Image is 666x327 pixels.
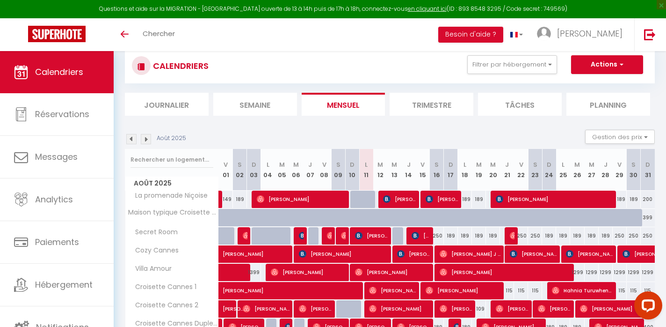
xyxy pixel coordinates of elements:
abbr: M [391,160,397,169]
span: Réservations [35,108,89,120]
abbr: M [476,160,482,169]
span: Chercher [143,29,175,38]
abbr: J [407,160,411,169]
th: 17 [444,149,458,191]
span: [PERSON_NAME] [369,300,430,318]
span: [PERSON_NAME] [327,227,332,245]
th: 02 [233,149,247,191]
div: 1299 [599,264,613,281]
div: 189 [627,191,641,208]
th: 01 [219,149,233,191]
div: 189 [542,227,556,245]
li: Mensuel [302,93,385,116]
abbr: J [604,160,608,169]
button: Gestion des prix [585,130,655,144]
span: [PERSON_NAME] [223,295,244,313]
th: 04 [261,149,275,191]
th: 29 [613,149,627,191]
div: 399 [641,209,655,226]
span: Hébergement [35,279,93,290]
div: 1299 [585,264,599,281]
div: 149 [219,191,233,208]
th: 15 [416,149,430,191]
abbr: M [574,160,580,169]
span: [PERSON_NAME] wants [440,300,472,318]
abbr: D [350,160,355,169]
span: [PERSON_NAME] [496,190,613,208]
div: 109 [472,300,486,318]
div: 189 [444,227,458,245]
span: [PERSON_NAME] J Lutgarde [PERSON_NAME] [440,245,500,263]
th: 23 [528,149,542,191]
abbr: M [589,160,594,169]
span: [PERSON_NAME] [299,300,332,318]
div: 250 [528,227,542,245]
div: 115 [613,282,627,299]
abbr: D [645,160,650,169]
span: [PERSON_NAME] [496,300,528,318]
span: [PERSON_NAME] [299,245,388,263]
th: 07 [303,149,317,191]
div: 189 [486,227,500,245]
abbr: V [617,160,622,169]
th: 03 [247,149,261,191]
span: [PERSON_NAME]-Platet [243,300,290,318]
abbr: V [519,160,523,169]
th: 09 [331,149,345,191]
span: Août 2025 [125,177,218,190]
span: Croisette Cannes 1 [127,282,199,292]
span: Secret Room [127,227,180,238]
div: 189 [585,227,599,245]
li: Tâches [478,93,562,116]
abbr: D [449,160,453,169]
div: 115 [528,282,542,299]
div: 115 [641,282,655,299]
abbr: D [547,160,551,169]
span: [PERSON_NAME] [412,227,430,245]
a: [PERSON_NAME] [219,300,233,318]
div: 250 [641,227,655,245]
abbr: V [224,160,228,169]
span: Paiements [35,236,79,248]
th: 05 [275,149,289,191]
li: Semaine [213,93,297,116]
a: Chercher [136,18,182,51]
th: 26 [570,149,584,191]
th: 21 [500,149,514,191]
span: [PERSON_NAME] [341,227,346,245]
abbr: S [533,160,537,169]
span: [PERSON_NAME] [426,190,458,208]
span: La promenade Niçoise [127,191,210,201]
span: Cozy Cannes [127,245,181,256]
abbr: V [322,160,326,169]
span: [PERSON_NAME] [243,227,247,245]
th: 27 [585,149,599,191]
div: 250 [613,227,627,245]
div: 115 [627,282,641,299]
div: 115 [500,282,514,299]
span: [PERSON_NAME] [257,190,346,208]
abbr: L [365,160,368,169]
span: Croisette Cannes 2 [127,300,201,311]
abbr: J [308,160,312,169]
abbr: M [377,160,383,169]
th: 08 [317,149,331,191]
img: logout [644,29,656,40]
div: 189 [458,191,472,208]
div: 189 [472,227,486,245]
span: [PERSON_NAME] [383,190,416,208]
span: [PERSON_NAME] [PERSON_NAME] [566,245,613,263]
span: [PERSON_NAME] [510,245,557,263]
abbr: M [293,160,299,169]
span: [PERSON_NAME] [440,263,571,281]
div: 250 [514,227,528,245]
span: [PERSON_NAME] [397,245,430,263]
span: [PERSON_NAME] [580,300,641,318]
th: 20 [486,149,500,191]
div: 1299 [641,264,655,281]
abbr: M [490,160,496,169]
div: 250 [430,227,444,245]
th: 22 [514,149,528,191]
th: 06 [289,149,303,191]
